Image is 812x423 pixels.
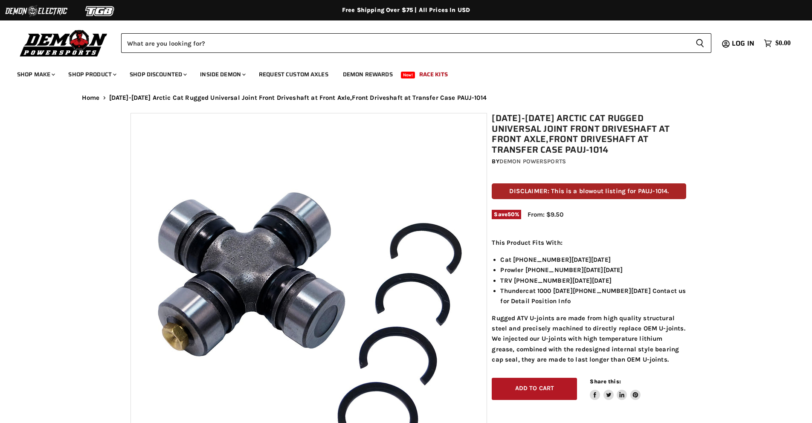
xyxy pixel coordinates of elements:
[11,66,60,83] a: Shop Make
[528,211,563,218] span: From: $9.50
[65,94,747,101] nav: Breadcrumbs
[500,286,686,307] li: Thundercat 1000 [DATE][PHONE_NUMBER][DATE] Contact us for Detail Position Info
[500,265,686,275] li: Prowler [PHONE_NUMBER][DATE][DATE]
[336,66,399,83] a: Demon Rewards
[194,66,251,83] a: Inside Demon
[17,28,110,58] img: Demon Powersports
[492,183,686,199] p: DISCLAIMER: This is a blowout listing for PAUJ-1014.
[689,33,711,53] button: Search
[11,62,789,83] ul: Main menu
[775,39,791,47] span: $0.00
[121,33,711,53] form: Product
[68,3,132,19] img: TGB Logo 2
[492,378,577,400] button: Add to cart
[500,255,686,265] li: Cat [PHONE_NUMBER][DATE][DATE]
[732,38,754,49] span: Log in
[123,66,192,83] a: Shop Discounted
[507,211,515,217] span: 50
[492,113,686,155] h1: [DATE]-[DATE] Arctic Cat Rugged Universal Joint Front Driveshaft at Front Axle,Front Driveshaft a...
[499,158,566,165] a: Demon Powersports
[252,66,335,83] a: Request Custom Axles
[62,66,122,83] a: Shop Product
[492,157,686,166] div: by
[121,33,689,53] input: Search
[82,94,100,101] a: Home
[413,66,454,83] a: Race Kits
[492,238,686,365] div: Rugged ATV U-joints are made from high quality structural steel and precisely machined to directl...
[500,275,686,286] li: TRV [PHONE_NUMBER][DATE][DATE]
[515,385,554,392] span: Add to cart
[65,6,747,14] div: Free Shipping Over $75 | All Prices In USD
[590,378,621,385] span: Share this:
[492,238,686,248] p: This Product Fits With:
[590,378,641,400] aside: Share this:
[728,40,760,47] a: Log in
[492,210,521,219] span: Save %
[760,37,795,49] a: $0.00
[109,94,487,101] span: [DATE]-[DATE] Arctic Cat Rugged Universal Joint Front Driveshaft at Front Axle,Front Driveshaft a...
[401,72,415,78] span: New!
[4,3,68,19] img: Demon Electric Logo 2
